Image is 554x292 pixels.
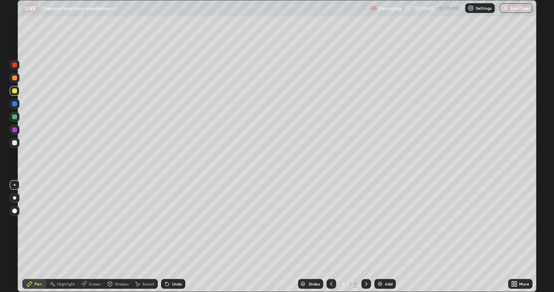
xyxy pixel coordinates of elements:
[115,282,129,286] div: Shapes
[41,5,116,11] p: Chemical and Ionic equilibrium -1
[353,280,358,288] div: 4
[385,282,393,286] div: Add
[502,5,509,11] img: end-class-cross
[172,282,182,286] div: Undo
[25,5,36,11] p: LIVE
[500,3,533,13] button: End Class
[142,282,155,286] div: Select
[377,281,383,287] img: add-slide-button
[309,282,320,286] div: Slides
[57,282,75,286] div: Highlight
[519,282,529,286] div: More
[370,5,377,11] img: recording.375f2c34.svg
[349,281,352,286] div: /
[89,282,101,286] div: Eraser
[339,281,348,286] div: 4
[476,6,492,10] p: Settings
[34,282,42,286] div: Pen
[468,5,474,11] img: class-settings-icons
[378,5,401,11] p: Recording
